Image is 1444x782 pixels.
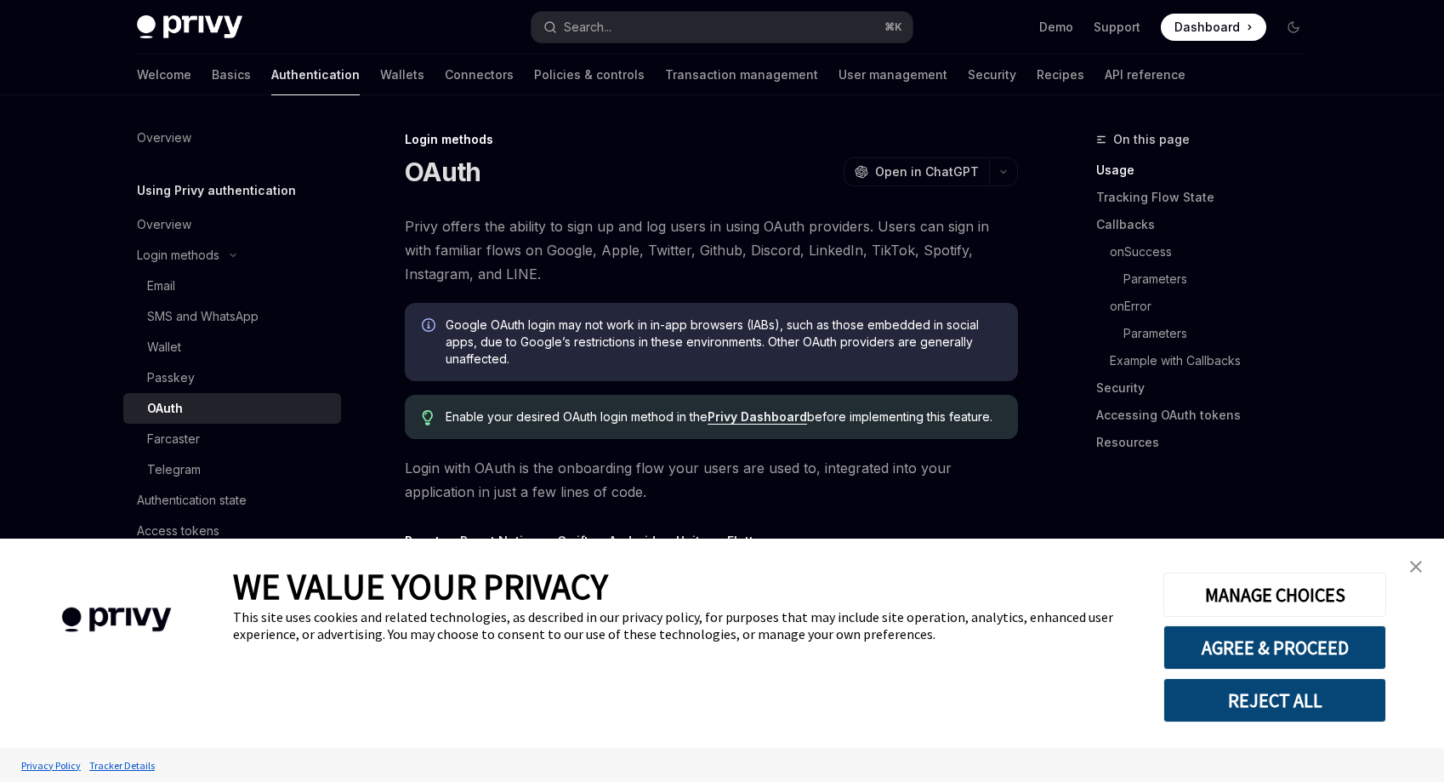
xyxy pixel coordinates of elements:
[85,751,159,780] a: Tracker Details
[1096,429,1321,456] a: Resources
[558,521,588,561] button: Swift
[422,318,439,335] svg: Info
[1163,625,1386,670] button: AGREE & PROCEED
[147,306,259,327] div: SMS and WhatsApp
[271,54,360,95] a: Authentication
[1163,573,1386,617] button: MANAGE CHOICES
[1410,561,1422,573] img: close banner
[123,301,341,332] a: SMS and WhatsApp
[137,521,219,541] div: Access tokens
[123,240,341,271] button: Toggle Login methods section
[1096,184,1321,211] a: Tracking Flow State
[875,163,979,180] span: Open in ChatGPT
[137,15,242,39] img: dark logo
[123,516,341,546] a: Access tokens
[1039,19,1073,36] a: Demo
[1161,14,1266,41] a: Dashboard
[123,332,341,362] a: Wallet
[844,157,989,186] button: Open in ChatGPT
[380,54,424,95] a: Wallets
[1096,211,1321,238] a: Callbacks
[233,564,608,608] span: WE VALUE YOUR PRIVACY
[676,521,707,561] button: Unity
[532,12,912,43] button: Open search
[123,424,341,454] a: Farcaster
[137,54,191,95] a: Welcome
[233,608,1138,642] div: This site uses cookies and related technologies, as described in our privacy policy, for purposes...
[137,128,191,148] div: Overview
[609,521,656,561] button: Android
[445,54,514,95] a: Connectors
[839,54,947,95] a: User management
[1096,374,1321,402] a: Security
[123,393,341,424] a: OAuth
[1094,19,1140,36] a: Support
[1096,157,1321,184] a: Usage
[405,456,1018,504] span: Login with OAuth is the onboarding flow your users are used to, integrated into your application ...
[1096,238,1321,265] a: onSuccess
[1113,129,1190,150] span: On this page
[405,131,1018,148] div: Login methods
[123,209,341,240] a: Overview
[1096,347,1321,374] a: Example with Callbacks
[123,485,341,516] a: Authentication state
[446,408,1001,425] span: Enable your desired OAuth login method in the before implementing this feature.
[147,276,175,296] div: Email
[1105,54,1185,95] a: API reference
[422,410,434,425] svg: Tip
[884,20,902,34] span: ⌘ K
[123,123,341,153] a: Overview
[17,751,85,780] a: Privacy Policy
[446,317,1001,368] span: Google OAuth login may not work in in-app browsers (IABs), such as those embedded in social apps,...
[147,398,183,419] div: OAuth
[123,271,341,301] a: Email
[123,362,341,393] a: Passkey
[1037,54,1084,95] a: Recipes
[137,245,219,265] div: Login methods
[1174,19,1240,36] span: Dashboard
[534,54,645,95] a: Policies & controls
[1096,320,1321,347] a: Parameters
[1096,402,1321,429] a: Accessing OAuth tokens
[1096,293,1321,320] a: onError
[564,17,611,37] div: Search...
[405,521,440,561] button: React
[137,214,191,235] div: Overview
[147,429,200,449] div: Farcaster
[1280,14,1307,41] button: Toggle dark mode
[968,54,1016,95] a: Security
[1163,678,1386,722] button: REJECT ALL
[147,337,181,357] div: Wallet
[1096,265,1321,293] a: Parameters
[147,459,201,480] div: Telegram
[147,368,195,388] div: Passkey
[26,583,208,657] img: company logo
[665,54,818,95] a: Transaction management
[405,157,480,187] h1: OAuth
[460,521,537,561] button: React Native
[405,214,1018,286] span: Privy offers the ability to sign up and log users in using OAuth providers. Users can sign in wit...
[137,180,296,201] h5: Using Privy authentication
[137,490,247,511] div: Authentication state
[1399,550,1433,584] a: close banner
[123,454,341,485] a: Telegram
[212,54,251,95] a: Basics
[727,521,766,561] button: Flutter
[708,409,807,425] a: Privy Dashboard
